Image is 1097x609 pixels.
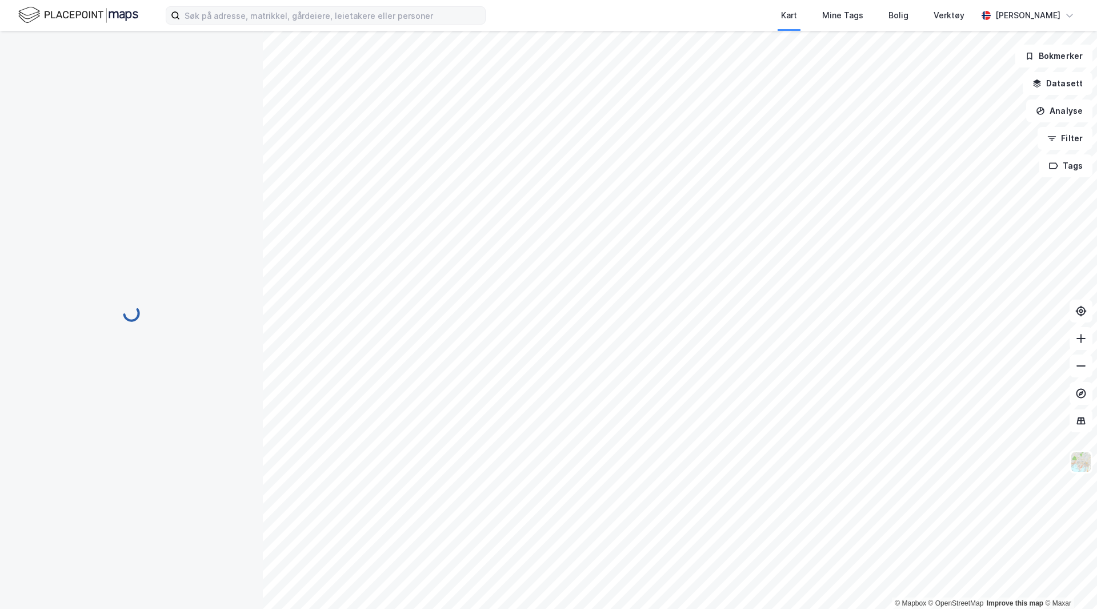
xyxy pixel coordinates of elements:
[928,599,984,607] a: OpenStreetMap
[1040,554,1097,609] div: Kontrollprogram for chat
[1040,554,1097,609] iframe: Chat Widget
[822,9,863,22] div: Mine Tags
[122,304,141,323] img: spinner.a6d8c91a73a9ac5275cf975e30b51cfb.svg
[888,9,908,22] div: Bolig
[1023,72,1092,95] button: Datasett
[180,7,485,24] input: Søk på adresse, matrikkel, gårdeiere, leietakere eller personer
[781,9,797,22] div: Kart
[995,9,1060,22] div: [PERSON_NAME]
[895,599,926,607] a: Mapbox
[1039,154,1092,177] button: Tags
[1026,99,1092,122] button: Analyse
[1015,45,1092,67] button: Bokmerker
[1070,451,1092,473] img: Z
[987,599,1043,607] a: Improve this map
[1038,127,1092,150] button: Filter
[18,5,138,25] img: logo.f888ab2527a4732fd821a326f86c7f29.svg
[934,9,964,22] div: Verktøy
